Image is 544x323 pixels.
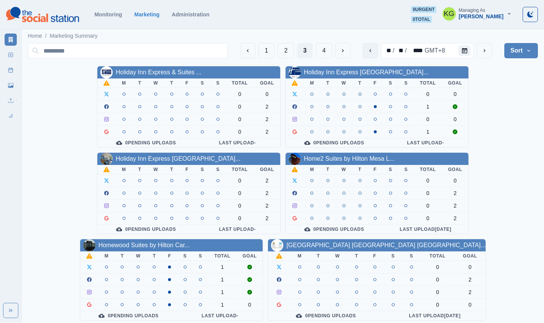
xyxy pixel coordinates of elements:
th: F [368,78,383,88]
th: F [366,251,384,261]
a: [GEOGRAPHIC_DATA] [GEOGRAPHIC_DATA] [GEOGRAPHIC_DATA]... [286,242,486,248]
a: New Post [5,49,17,61]
th: F [162,251,177,261]
div: 0 [260,91,274,97]
div: 2 [460,277,479,283]
th: S [383,78,399,88]
button: next [477,43,492,58]
th: Total [421,251,454,261]
th: T [115,251,130,261]
th: S [398,78,414,88]
div: 0 [232,177,248,184]
a: Marketing [134,11,160,18]
th: T [147,251,162,261]
th: S [210,165,226,174]
a: Holiday Inn Express [GEOGRAPHIC_DATA]... [304,69,429,75]
th: S [210,78,226,88]
div: 0 [420,116,436,122]
div: day [395,46,404,55]
th: S [384,251,402,261]
th: T [352,78,368,88]
a: Media Library [5,79,17,91]
div: 2 [260,177,274,184]
div: 0 [427,302,448,308]
div: Katrina Gallardo [444,5,454,23]
th: T [352,165,368,174]
th: Total [226,78,254,88]
th: S [398,165,414,174]
div: 0 [232,190,248,196]
a: Holiday Inn Express & Suites ... [116,69,201,75]
th: Goal [442,165,468,174]
div: 1 [214,264,230,270]
div: 0 Pending Uploads [103,140,189,146]
img: 111697591533469 [100,66,113,78]
th: M [116,78,132,88]
div: 2 [260,203,274,209]
div: Last Upload [DATE] [389,226,462,232]
th: M [116,165,132,174]
div: 0 Pending Uploads [292,140,377,146]
div: 2 [260,190,274,196]
div: 2 [260,116,274,122]
th: Total [208,251,236,261]
div: 0 Pending Uploads [292,226,377,232]
th: S [195,78,210,88]
div: [PERSON_NAME] [459,13,504,20]
div: Managing As [459,8,485,13]
th: S [193,251,208,261]
th: T [132,78,147,88]
th: Goal [442,78,468,88]
div: 0 [427,277,448,283]
th: M [304,165,320,174]
th: Total [414,165,442,174]
div: Last Upload - [183,313,257,319]
a: Home [28,32,42,40]
button: Page 4 [316,43,332,58]
th: T [164,165,179,174]
div: / [404,46,407,55]
button: Page 3 [297,43,313,58]
div: 0 [460,302,479,308]
a: Marketing Summary [50,32,97,40]
div: 2 [448,215,462,221]
button: Sort [504,43,538,58]
div: / [392,46,395,55]
div: 0 Pending Uploads [103,226,189,232]
div: 2 [448,190,462,196]
th: T [309,251,328,261]
th: T [320,78,336,88]
a: Homewood Suites by Hilton Car... [98,242,190,248]
div: Date [383,46,446,55]
div: Last Upload [DATE] [390,313,479,319]
div: 1 [214,289,230,295]
th: S [383,165,399,174]
div: 0 [232,203,248,209]
th: Total [414,78,442,88]
a: Holiday Inn Express [GEOGRAPHIC_DATA]... [116,155,241,162]
img: 474870535711579 [100,153,113,165]
th: M [304,78,320,88]
div: month [383,46,392,55]
div: 0 [232,116,248,122]
th: W [336,165,352,174]
div: 2 [448,203,462,209]
a: Monitoring [94,11,122,18]
th: M [98,251,115,261]
div: Last Upload - [201,140,274,146]
th: T [347,251,366,261]
th: T [132,165,147,174]
div: 0 Pending Uploads [86,313,171,319]
th: S [402,251,421,261]
div: 0 [242,302,257,308]
div: 0 [460,264,479,270]
div: 0 [232,215,248,221]
button: Expand [3,303,18,318]
div: 0 [232,91,248,97]
th: Goal [254,78,280,88]
div: 0 [448,177,462,184]
div: 0 [448,91,462,97]
div: 1 [214,277,230,283]
div: 2 [260,104,274,110]
th: F [179,165,195,174]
